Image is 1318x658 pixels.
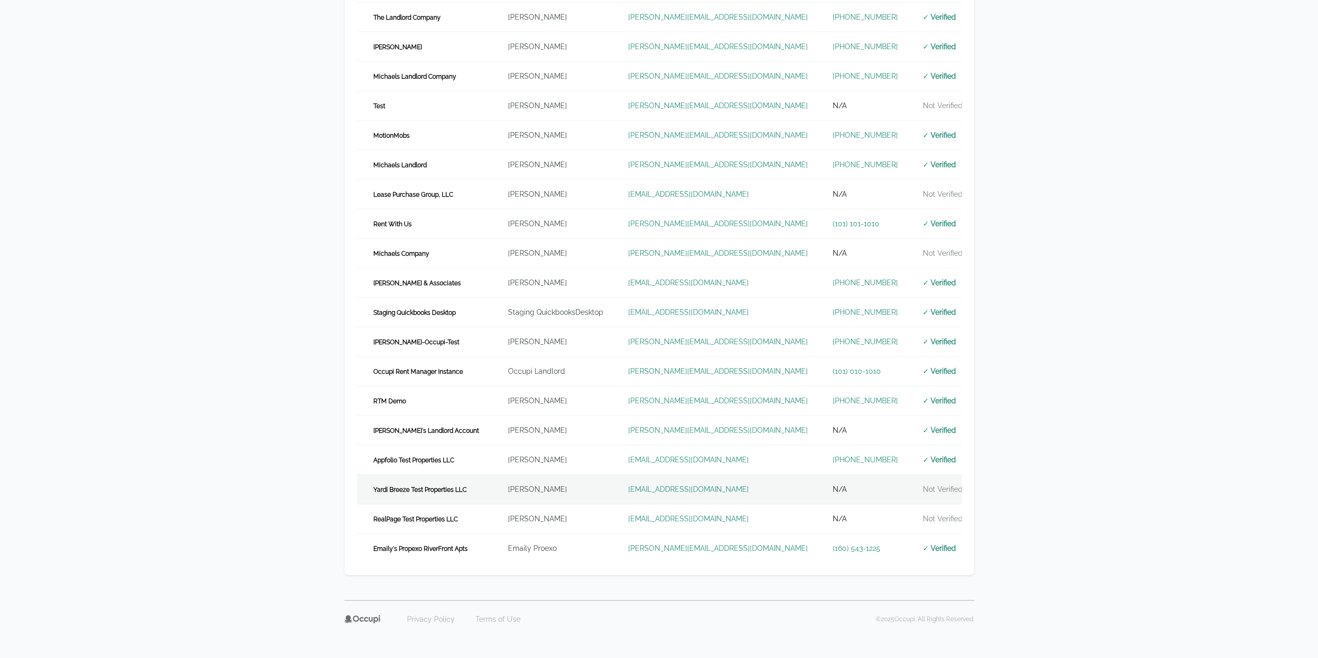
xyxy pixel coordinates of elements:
[496,504,616,534] td: [PERSON_NAME]
[496,386,616,416] td: [PERSON_NAME]
[496,534,616,563] td: Emaily Proexo
[820,416,910,445] td: N/A
[496,416,616,445] td: [PERSON_NAME]
[833,220,879,228] a: (101) 101-1010
[496,180,616,209] td: [PERSON_NAME]
[628,515,749,523] a: [EMAIL_ADDRESS][DOMAIN_NAME]
[923,279,957,287] span: ✓ Verified
[496,150,616,180] td: [PERSON_NAME]
[369,42,426,52] span: [PERSON_NAME]
[628,279,749,287] a: [EMAIL_ADDRESS][DOMAIN_NAME]
[369,485,471,495] span: Yardi Breeze Test Properties LLC
[628,367,808,375] a: [PERSON_NAME][EMAIL_ADDRESS][DOMAIN_NAME]
[369,308,460,318] span: Staging Quickbooks Desktop
[923,220,957,228] span: ✓ Verified
[369,248,433,259] span: Michaels Company
[496,357,616,386] td: Occupi Landlord
[628,160,808,169] a: [PERSON_NAME][EMAIL_ADDRESS][DOMAIN_NAME]
[923,367,957,375] span: ✓ Verified
[628,485,749,493] a: [EMAIL_ADDRESS][DOMAIN_NAME]
[820,504,910,534] td: N/A
[833,72,898,80] a: [PHONE_NUMBER]
[628,190,749,198] a: [EMAIL_ADDRESS][DOMAIN_NAME]
[496,32,616,62] td: [PERSON_NAME]
[833,42,898,51] a: [PHONE_NUMBER]
[369,337,464,347] span: [PERSON_NAME]-Occupi-Test
[496,3,616,32] td: [PERSON_NAME]
[628,249,808,257] a: [PERSON_NAME][EMAIL_ADDRESS][DOMAIN_NAME]
[628,544,808,552] a: [PERSON_NAME][EMAIL_ADDRESS][DOMAIN_NAME]
[923,160,957,169] span: ✓ Verified
[628,308,749,316] a: [EMAIL_ADDRESS][DOMAIN_NAME]
[923,72,957,80] span: ✓ Verified
[369,219,416,229] span: Rent With Us
[923,101,963,110] span: Not Verified
[923,544,957,552] span: ✓ Verified
[923,485,963,493] span: Not Verified
[496,298,616,327] td: Staging QuickbooksDesktop
[923,308,957,316] span: ✓ Verified
[923,42,957,51] span: ✓ Verified
[628,220,808,228] a: [PERSON_NAME][EMAIL_ADDRESS][DOMAIN_NAME]
[496,445,616,475] td: [PERSON_NAME]
[833,544,880,552] a: (160) 543-1225
[820,239,910,268] td: N/A
[496,475,616,504] td: [PERSON_NAME]
[876,615,974,623] p: © 2025 Occupi. All Rights Reserved.
[496,268,616,298] td: [PERSON_NAME]
[496,62,616,91] td: [PERSON_NAME]
[923,131,957,139] span: ✓ Verified
[923,338,957,346] span: ✓ Verified
[369,455,458,465] span: Appfolio Test Properties LLC
[369,367,467,377] span: Occupi Rent Manager Instance
[369,130,414,141] span: MotionMobs
[496,121,616,150] td: [PERSON_NAME]
[923,190,963,198] span: Not Verified
[401,611,461,627] a: Privacy Policy
[369,278,465,288] span: [PERSON_NAME] & Associates
[369,396,410,406] span: RTM Demo
[628,13,808,21] a: [PERSON_NAME][EMAIL_ADDRESS][DOMAIN_NAME]
[833,13,898,21] a: [PHONE_NUMBER]
[820,475,910,504] td: N/A
[628,338,808,346] a: [PERSON_NAME][EMAIL_ADDRESS][DOMAIN_NAME]
[820,91,910,121] td: N/A
[369,426,483,436] span: [PERSON_NAME]'s Landlord Account
[833,338,898,346] a: [PHONE_NUMBER]
[496,209,616,239] td: [PERSON_NAME]
[628,456,749,464] a: [EMAIL_ADDRESS][DOMAIN_NAME]
[628,397,808,405] a: [PERSON_NAME][EMAIL_ADDRESS][DOMAIN_NAME]
[628,426,808,434] a: [PERSON_NAME][EMAIL_ADDRESS][DOMAIN_NAME]
[923,456,957,464] span: ✓ Verified
[628,131,808,139] a: [PERSON_NAME][EMAIL_ADDRESS][DOMAIN_NAME]
[369,160,431,170] span: Michaels Landlord
[923,13,957,21] span: ✓ Verified
[820,180,910,209] td: N/A
[923,426,957,434] span: ✓ Verified
[369,101,389,111] span: Test
[369,544,472,554] span: Emaily's Propexo RiverFront Apts
[496,91,616,121] td: [PERSON_NAME]
[923,515,963,523] span: Not Verified
[628,42,808,51] a: [PERSON_NAME][EMAIL_ADDRESS][DOMAIN_NAME]
[833,160,898,169] a: [PHONE_NUMBER]
[369,12,445,23] span: The Landlord Company
[833,367,881,375] a: (101) 010-1010
[833,308,898,316] a: [PHONE_NUMBER]
[369,71,460,82] span: Michaels Landlord Company
[833,279,898,287] a: [PHONE_NUMBER]
[496,327,616,357] td: [PERSON_NAME]
[628,72,808,80] a: [PERSON_NAME][EMAIL_ADDRESS][DOMAIN_NAME]
[923,397,957,405] span: ✓ Verified
[369,189,457,200] span: Lease Purchase Group, LLC
[628,101,808,110] a: [PERSON_NAME][EMAIL_ADDRESS][DOMAIN_NAME]
[833,456,898,464] a: [PHONE_NUMBER]
[923,249,963,257] span: Not Verified
[369,514,462,524] span: RealPage Test Properties LLC
[833,397,898,405] a: [PHONE_NUMBER]
[469,611,527,627] a: Terms of Use
[833,131,898,139] a: [PHONE_NUMBER]
[496,239,616,268] td: [PERSON_NAME]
